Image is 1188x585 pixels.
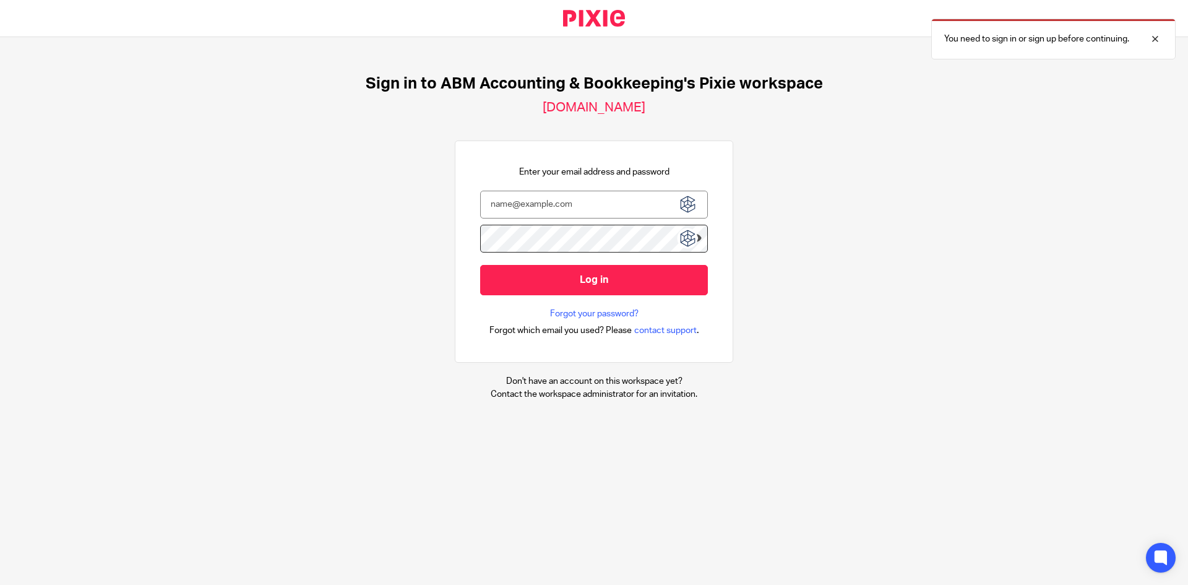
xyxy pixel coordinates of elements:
[491,375,697,388] p: Don't have an account on this workspace yet?
[480,191,708,219] input: name@example.com
[543,100,645,116] h2: [DOMAIN_NAME]
[366,74,823,93] h1: Sign in to ABM Accounting & Bookkeeping's Pixie workspace
[519,166,669,178] p: Enter your email address and password
[491,388,697,401] p: Contact the workspace administrator for an invitation.
[480,265,708,295] input: Log in
[489,324,632,337] span: Forgot which email you used? Please
[944,33,1129,45] p: You need to sign in or sign up before continuing.
[634,324,697,337] span: contact support
[489,323,699,337] div: .
[550,308,639,320] a: Forgot your password?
